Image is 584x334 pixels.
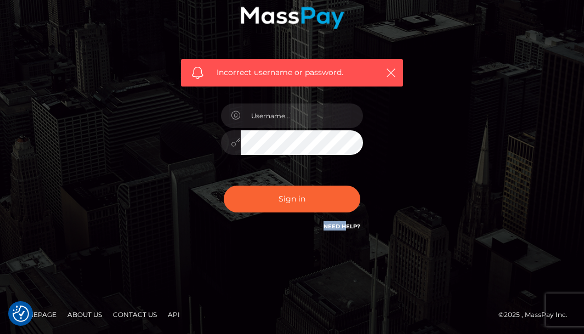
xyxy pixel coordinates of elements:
[13,306,29,322] button: Consent Preferences
[224,186,361,212] button: Sign in
[12,306,61,323] a: Homepage
[109,306,161,323] a: Contact Us
[13,306,29,322] img: Revisit consent button
[241,103,364,128] input: Username...
[63,306,106,323] a: About Us
[498,309,576,321] div: © 2025 , MassPay Inc.
[324,223,360,230] a: Need Help?
[163,306,184,323] a: API
[217,67,373,78] span: Incorrect username or password.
